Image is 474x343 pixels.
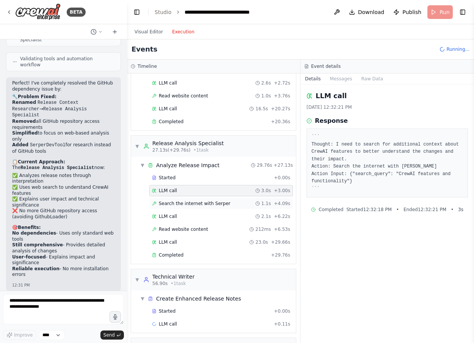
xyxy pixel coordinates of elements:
strong: Removed [12,119,36,124]
span: • 1 task [171,280,186,287]
span: + 3.00s [274,188,290,194]
span: Completed [159,252,183,258]
span: Completed [319,207,343,213]
span: LLM call [159,80,177,86]
span: Validating tools and automation workflow [20,56,114,68]
div: Analyze Release Impact [156,161,219,169]
li: ✅ Uses web search to understand CrewAI features [12,185,115,196]
span: Completed [159,119,183,125]
div: 12:31 PM [12,282,115,288]
strong: Renamed [12,100,36,105]
strong: Current Approach: [18,159,65,164]
li: - Explains impact and significance [12,254,115,266]
span: ▼ [135,277,139,283]
h3: Event details [311,63,341,69]
span: + 27.13s [274,162,293,168]
span: + 0.11s [274,321,290,327]
span: LLM call [159,106,177,112]
button: Visual Editor [130,27,167,36]
span: • [396,207,399,213]
span: 2.1s [261,213,271,219]
li: - Uses only standard web tools [12,230,115,242]
button: Raw Data [357,74,388,84]
li: to focus on web-based analysis only [12,130,115,142]
span: 56.90s [152,280,168,287]
strong: Benefits: [18,225,41,230]
span: 2.6s [261,80,271,86]
span: Started [159,175,175,181]
span: LLM call [159,239,177,245]
p: The now: [12,165,115,171]
span: + 6.22s [274,213,290,219]
strong: Added [12,142,28,147]
span: 29.76s [257,162,272,168]
strong: Reliable execution [12,266,59,271]
span: Running... [446,46,469,52]
code: Release Analysis Specialist [12,107,87,118]
span: Improve [14,332,33,338]
div: Create Enhanced Release Notes [156,295,241,302]
span: + 20.27s [271,106,290,112]
h2: LLM call [316,91,347,101]
code: SerperDevTool [30,143,66,148]
span: LLM call [159,213,177,219]
span: ▼ [140,296,145,302]
li: all GitHub repository access requirements [12,119,115,130]
code: Release Analysis Specialist [20,165,94,171]
span: Download [358,8,385,16]
strong: Simplified [12,130,38,136]
a: Studio [155,9,172,15]
span: + 0.00s [274,175,290,181]
pre: ``` Thought: I need to search for additional context about CrewAI features to better understand t... [311,133,463,193]
button: Details [300,74,325,84]
h2: 📋 [12,159,115,165]
strong: User-focused [12,254,46,260]
span: Started 12:32:18 PM [346,207,392,213]
button: Switch to previous chat [88,27,106,36]
span: Search the internet with Serper [159,200,230,207]
span: + 4.09s [274,200,290,207]
span: Read website content [159,93,208,99]
button: Click to speak your automation idea [110,311,121,323]
img: Logo [15,3,61,20]
button: Download [346,5,388,19]
span: LLM call [159,188,177,194]
span: • 1 task [194,147,209,153]
span: Read website content [159,226,208,232]
span: 27.13s (+29.76s) [152,147,191,153]
span: + 2.72s [274,80,290,86]
h2: 🔧 [12,94,115,100]
span: 3.0s [261,188,271,194]
li: - No more installation errors [12,266,115,278]
span: LLM call [159,321,177,327]
span: 23.0s [255,239,268,245]
span: + 3.76s [274,93,290,99]
span: Send [103,332,115,338]
span: + 6.53s [274,226,290,232]
strong: No dependencies [12,230,56,236]
button: Send [100,330,124,340]
span: 1.1s [261,200,271,207]
span: + 29.66s [271,239,290,245]
button: Execution [167,27,199,36]
div: Technical Writer [152,273,194,280]
strong: Problem Fixed: [18,94,56,99]
h2: Events [131,44,157,55]
li: for research instead of GitHub tools [12,142,115,154]
span: 16.5s [255,106,268,112]
li: ✅ Explains user impact and technical significance [12,196,115,208]
span: + 29.76s [271,252,290,258]
span: Ended 12:32:21 PM [404,207,446,213]
span: 212ms [255,226,271,232]
span: 1.0s [261,93,271,99]
li: → [12,100,115,119]
h2: 🎯 [12,225,115,231]
button: Start a new chat [109,27,121,36]
strong: Still comprehensive [12,242,63,247]
span: + 0.00s [274,308,290,314]
code: Release Context Researcher [12,100,78,112]
span: + 20.36s [271,119,290,125]
span: ▼ [140,162,145,168]
span: Started [159,308,175,314]
div: [DATE] 12:32:21 PM [307,104,468,110]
